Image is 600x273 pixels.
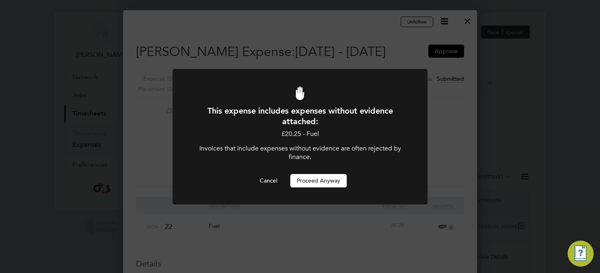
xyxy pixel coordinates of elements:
h1: This expense includes expenses without evidence attached: [194,105,406,127]
button: Cancel [253,174,284,187]
button: Proceed Anyway [290,174,347,187]
button: Engage Resource Center [568,241,594,267]
p: Invoices that include expenses without evidence are often rejected by finance. [194,144,406,161]
p: £20.25 - Fuel [194,130,406,138]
